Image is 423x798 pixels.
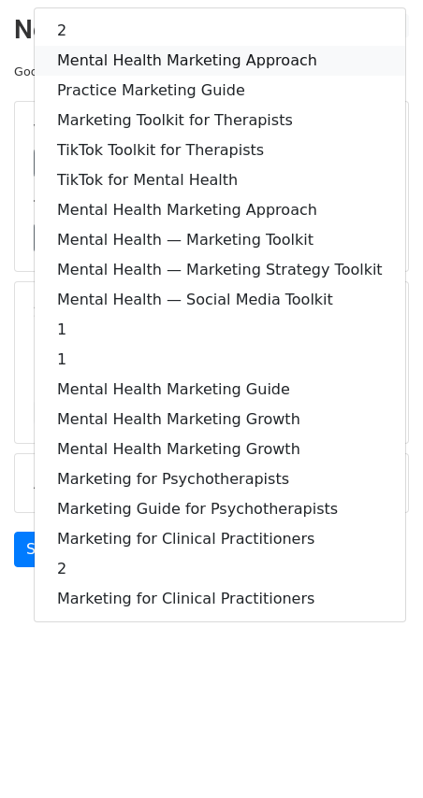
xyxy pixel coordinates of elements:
[35,46,405,76] a: Mental Health Marketing Approach
[35,345,405,375] a: 1
[35,16,405,46] a: 2
[35,285,405,315] a: Mental Health — Social Media Toolkit
[35,315,405,345] a: 1
[35,165,405,195] a: TikTok for Mental Health
[35,435,405,464] a: Mental Health Marketing Growth
[35,375,405,405] a: Mental Health Marketing Guide
[35,464,405,494] a: Marketing for Psychotherapists
[35,405,405,435] a: Mental Health Marketing Growth
[35,135,405,165] a: TikTok Toolkit for Therapists
[329,708,423,798] iframe: Chat Widget
[14,64,282,78] small: Google Sheet:
[35,554,405,584] a: 2
[35,195,405,225] a: Mental Health Marketing Approach
[14,532,76,567] a: Send
[35,225,405,255] a: Mental Health — Marketing Toolkit
[35,255,405,285] a: Mental Health — Marketing Strategy Toolkit
[35,494,405,524] a: Marketing Guide for Psychotherapists
[35,584,405,614] a: Marketing for Clinical Practitioners
[35,76,405,106] a: Practice Marketing Guide
[35,524,405,554] a: Marketing for Clinical Practitioners
[35,106,405,135] a: Marketing Toolkit for Therapists
[14,14,409,46] h2: New Campaign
